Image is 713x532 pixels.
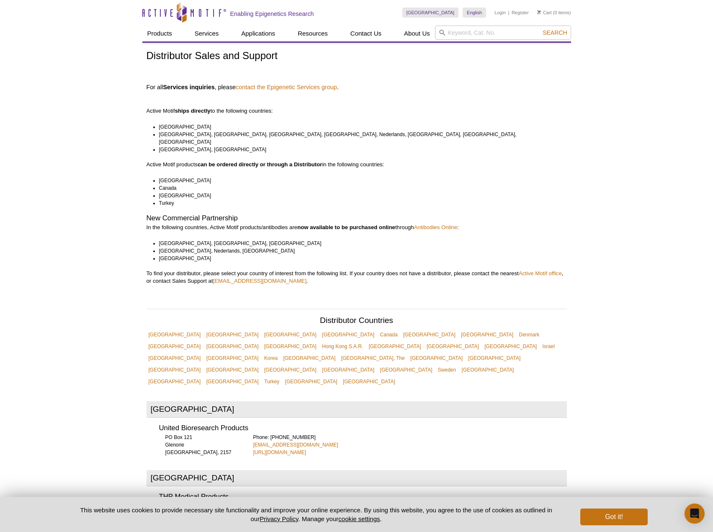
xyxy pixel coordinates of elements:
[339,352,407,364] a: [GEOGRAPHIC_DATA], The
[338,515,380,522] button: cookie settings
[436,364,458,376] a: Sweden
[147,401,567,418] h2: [GEOGRAPHIC_DATA]
[508,8,510,18] li: |
[236,83,337,91] a: contact the Epigenetic Services group
[159,425,567,432] h3: United Bioresearch Products
[685,504,705,524] div: Open Intercom Messenger
[293,26,333,41] a: Resources
[204,352,261,364] a: [GEOGRAPHIC_DATA]
[142,26,177,41] a: Products
[159,123,559,131] li: [GEOGRAPHIC_DATA]
[414,224,457,230] a: Antibodies Online
[147,92,567,115] p: Active Motif to the following countries:
[541,341,557,352] a: Israel
[204,341,261,352] a: [GEOGRAPHIC_DATA]
[262,352,280,364] a: Korea
[204,376,261,387] a: [GEOGRAPHIC_DATA]
[159,192,559,199] li: [GEOGRAPHIC_DATA]
[230,10,314,18] h2: Enabling Epigenetics Research
[147,364,203,376] a: [GEOGRAPHIC_DATA]
[482,341,539,352] a: [GEOGRAPHIC_DATA]
[147,352,203,364] a: [GEOGRAPHIC_DATA]
[159,146,559,153] li: [GEOGRAPHIC_DATA], [GEOGRAPHIC_DATA]
[262,376,281,387] a: Turkey
[159,247,559,255] li: [GEOGRAPHIC_DATA], Nederlands, [GEOGRAPHIC_DATA]
[147,470,567,486] h2: [GEOGRAPHIC_DATA]
[460,364,516,376] a: [GEOGRAPHIC_DATA]
[159,184,559,192] li: Canada
[378,329,400,341] a: Canada
[537,10,541,14] img: Your Cart
[425,341,481,352] a: [GEOGRAPHIC_DATA]
[466,352,523,364] a: [GEOGRAPHIC_DATA]
[320,341,365,352] a: Hong Kong S.A.R.
[190,26,224,41] a: Services
[367,341,423,352] a: [GEOGRAPHIC_DATA]
[147,50,567,62] h1: Distributor Sales and Support
[213,278,307,284] a: [EMAIL_ADDRESS][DOMAIN_NAME]
[512,10,529,15] a: Register
[537,10,552,15] a: Cart
[253,441,338,449] a: [EMAIL_ADDRESS][DOMAIN_NAME]
[540,29,569,36] button: Search
[262,329,319,341] a: [GEOGRAPHIC_DATA]
[159,177,559,184] li: [GEOGRAPHIC_DATA]
[345,26,386,41] a: Contact Us
[204,364,261,376] a: [GEOGRAPHIC_DATA]
[260,515,298,522] a: Privacy Policy
[147,341,203,352] a: [GEOGRAPHIC_DATA]
[494,10,506,15] a: Login
[580,509,647,525] button: Got it!
[459,329,515,341] a: [GEOGRAPHIC_DATA]
[262,341,319,352] a: [GEOGRAPHIC_DATA]
[435,26,571,40] input: Keyword, Cat. No.
[163,84,214,90] strong: Services inquiries
[401,329,458,341] a: [GEOGRAPHIC_DATA]
[159,199,559,207] li: Turkey
[320,364,376,376] a: [GEOGRAPHIC_DATA]
[175,108,211,114] strong: ships directly
[159,434,243,456] div: PO Box 121 Glenorie [GEOGRAPHIC_DATA], 2157
[147,214,567,222] h2: New Commercial Partnership
[236,26,280,41] a: Applications
[320,329,376,341] a: [GEOGRAPHIC_DATA]
[159,240,559,247] li: [GEOGRAPHIC_DATA], [GEOGRAPHIC_DATA], [GEOGRAPHIC_DATA]
[283,376,340,387] a: [GEOGRAPHIC_DATA]
[378,364,435,376] a: [GEOGRAPHIC_DATA]
[66,506,567,523] p: This website uses cookies to provide necessary site functionality and improve your online experie...
[537,8,571,18] li: (0 items)
[159,131,559,146] li: [GEOGRAPHIC_DATA], [GEOGRAPHIC_DATA], [GEOGRAPHIC_DATA], [GEOGRAPHIC_DATA], Nederlands, [GEOGRAPH...
[463,8,486,18] a: English
[399,26,435,41] a: About Us
[204,329,261,341] a: [GEOGRAPHIC_DATA]
[517,329,541,341] a: Denmark
[198,161,322,168] strong: can be ordered directly or through a Distributor
[253,449,306,456] a: [URL][DOMAIN_NAME]
[147,376,203,387] a: [GEOGRAPHIC_DATA]
[543,29,567,36] span: Search
[147,224,567,231] p: In the following countries, Active Motif products/antibodies are through :
[147,83,567,91] h4: For all , please .
[281,352,337,364] a: [GEOGRAPHIC_DATA]
[341,376,397,387] a: [GEOGRAPHIC_DATA]
[147,270,567,285] p: To find your distributor, please select your country of interest from the following list. If your...
[147,161,567,168] p: Active Motif products in the following countries:
[262,364,319,376] a: [GEOGRAPHIC_DATA]
[402,8,459,18] a: [GEOGRAPHIC_DATA]
[408,352,465,364] a: [GEOGRAPHIC_DATA]
[253,434,567,456] div: Phone: [PHONE_NUMBER]
[159,493,567,501] h3: THP Medical Products
[519,270,562,276] a: Active Motif office
[147,317,567,327] h2: Distributor Countries
[147,329,203,341] a: [GEOGRAPHIC_DATA]
[297,224,395,230] strong: now available to be purchased online
[159,255,559,262] li: [GEOGRAPHIC_DATA]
